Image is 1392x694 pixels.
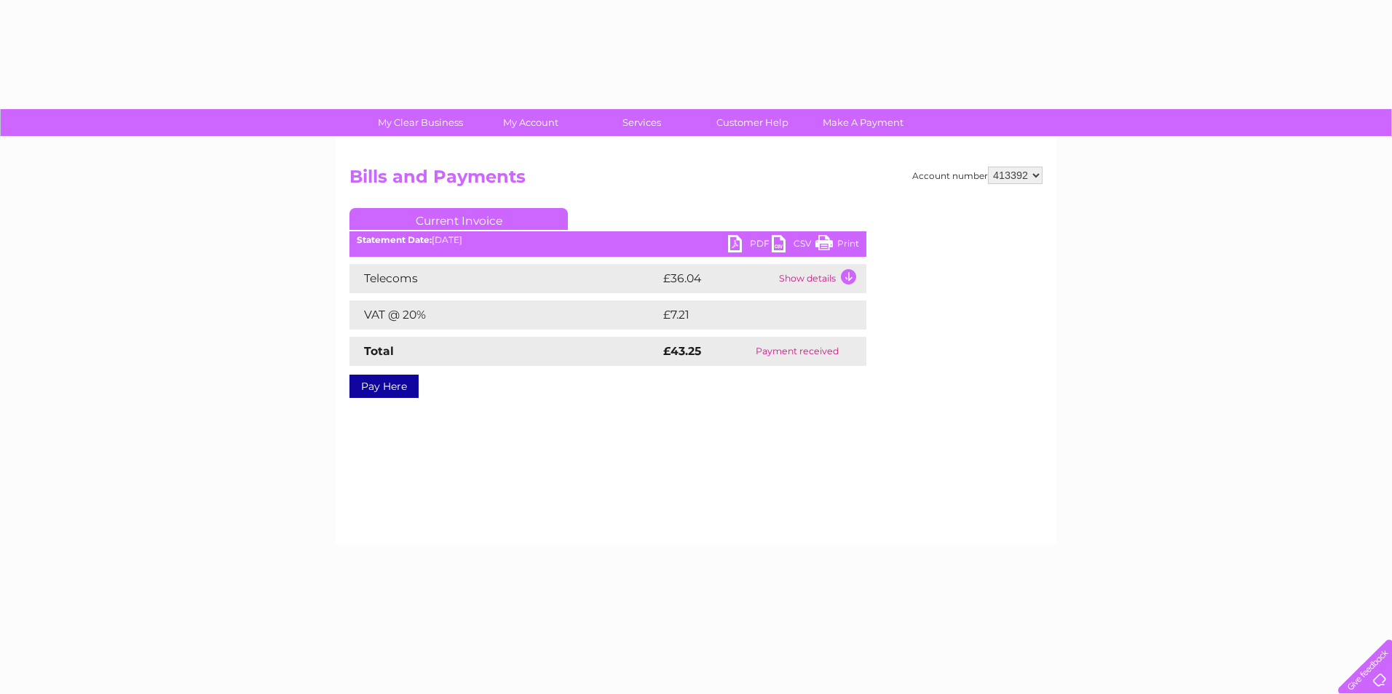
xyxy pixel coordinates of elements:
td: VAT @ 20% [349,300,660,330]
strong: £43.25 [663,344,701,358]
a: Print [815,235,859,256]
a: My Account [471,109,591,136]
a: CSV [772,235,815,256]
b: Statement Date: [357,234,432,245]
a: My Clear Business [360,109,481,136]
a: Services [582,109,702,136]
a: Make A Payment [803,109,923,136]
td: £7.21 [660,300,829,330]
div: [DATE] [349,235,866,245]
a: Customer Help [692,109,812,136]
a: PDF [728,235,772,256]
strong: Total [364,344,394,358]
div: Account number [912,167,1043,184]
td: £36.04 [660,264,775,293]
h2: Bills and Payments [349,167,1043,194]
a: Current Invoice [349,208,568,230]
td: Payment received [729,337,866,366]
a: Pay Here [349,375,419,398]
td: Telecoms [349,264,660,293]
td: Show details [775,264,866,293]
